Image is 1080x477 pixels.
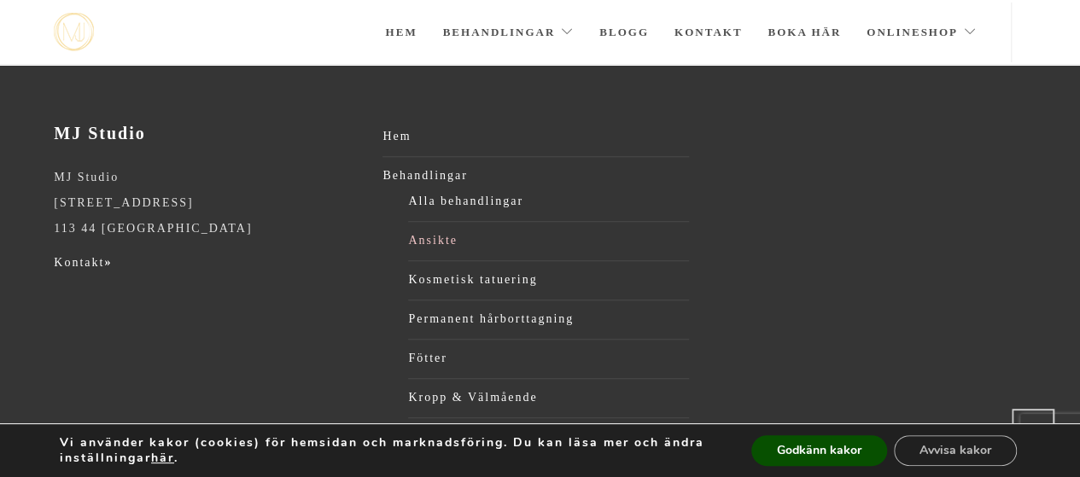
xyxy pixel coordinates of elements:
a: Kontakt» [54,256,112,269]
strong: » [104,256,112,269]
a: Kropp & Välmående [408,385,689,410]
button: Godkänn kakor [751,435,887,466]
a: Boka här [768,3,841,62]
a: Ansikte [408,228,689,253]
p: MJ Studio [STREET_ADDRESS] 113 44 [GEOGRAPHIC_DATA] [54,165,360,241]
a: Onlineshop [867,3,977,62]
button: Avvisa kakor [894,435,1017,466]
a: Hem [385,3,417,62]
a: Kosmetisk tatuering [408,267,689,293]
a: Behandlingar [382,163,689,189]
a: Alla behandlingar [408,189,689,214]
a: mjstudio mjstudio mjstudio [54,13,94,51]
p: Vi använder kakor (cookies) för hemsidan och marknadsföring. Du kan läsa mer och ändra inställnin... [60,435,715,466]
a: Permanent hårborttagning [408,306,689,332]
a: Blogg [599,3,649,62]
h3: MJ Studio [54,124,360,143]
a: Fötter [408,346,689,371]
a: Hem [382,124,689,149]
a: Behandlingar [443,3,575,62]
img: mjstudio [54,13,94,51]
a: Kontakt [674,3,743,62]
button: här [151,451,174,466]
